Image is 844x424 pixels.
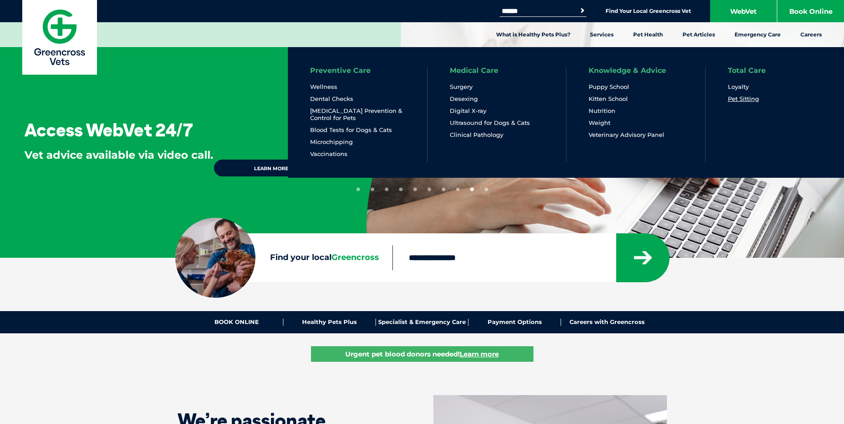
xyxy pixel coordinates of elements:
a: Surgery [450,83,472,91]
a: Weight [589,119,610,127]
a: Kitten School [589,95,628,103]
h3: Access WebVet 24/7 [24,121,193,139]
a: Emergency Care [725,22,791,47]
a: Urgent pet blood donors needed!Learn more [311,346,533,362]
button: 5 of 10 [413,188,417,191]
a: Pet Articles [673,22,725,47]
a: Careers [791,22,832,47]
a: Find Your Local Greencross Vet [606,8,691,15]
button: 2 of 10 [371,188,374,191]
a: BOOK ONLINE [191,319,283,326]
a: Digital X-ray [450,107,486,115]
button: 4 of 10 [399,188,403,191]
a: Total Care [728,67,766,74]
button: 10 of 10 [485,188,488,191]
a: Blood Tests for Dogs & Cats [310,126,392,134]
a: Veterinary Advisory Panel [589,131,664,139]
a: Pet Health [623,22,673,47]
label: Find your local [175,251,392,264]
button: 8 of 10 [456,188,460,191]
a: Careers with Greencross [561,319,653,326]
a: Ultrasound for Dogs & Cats [450,119,530,127]
a: [MEDICAL_DATA] Prevention & Control for Pets [310,107,405,122]
a: Wellness [310,83,337,91]
span: Greencross [331,252,379,262]
a: Loyalty [728,83,749,91]
a: Specialist & Emergency Care [376,319,468,326]
a: Learn more [213,159,329,177]
button: 3 of 10 [385,188,388,191]
a: Knowledge & Advice [589,67,666,74]
button: 7 of 10 [442,188,445,191]
a: Puppy School [589,83,629,91]
a: Dental Checks [310,95,353,103]
p: Vet advice available via video call. [24,148,213,177]
button: 1 of 10 [356,188,360,191]
button: Search [578,6,587,15]
button: 6 of 10 [428,188,431,191]
u: Learn more [460,350,499,358]
a: Payment Options [468,319,561,326]
a: Nutrition [589,107,615,115]
a: Healthy Pets Plus [283,319,376,326]
a: Services [580,22,623,47]
a: Vaccinations [310,150,347,158]
a: Medical Care [450,67,498,74]
a: Pet Sitting [728,95,759,103]
a: Clinical Pathology [450,131,503,139]
a: Preventive Care [310,67,371,74]
a: Microchipping [310,138,353,146]
button: 9 of 10 [470,188,474,191]
a: Desexing [450,95,478,103]
a: What is Healthy Pets Plus? [486,22,580,47]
